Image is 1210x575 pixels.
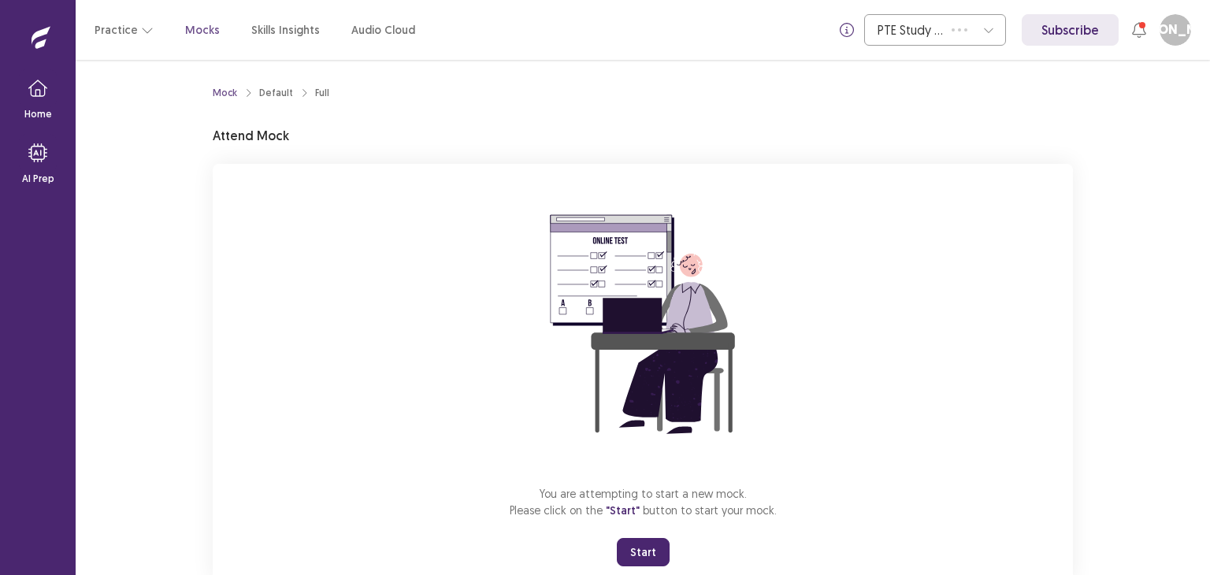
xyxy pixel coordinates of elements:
[315,86,329,100] div: Full
[185,22,220,39] a: Mocks
[878,15,944,45] div: PTE Study Centre
[606,503,640,517] span: "Start"
[22,172,54,186] p: AI Prep
[351,22,415,39] a: Audio Cloud
[259,86,293,100] div: Default
[95,16,154,44] button: Practice
[213,86,237,100] a: Mock
[501,183,785,466] img: attend-mock
[1160,14,1191,46] button: [PERSON_NAME]
[510,485,777,519] p: You are attempting to start a new mock. Please click on the button to start your mock.
[213,86,329,100] nav: breadcrumb
[833,16,861,44] button: info
[24,107,52,121] p: Home
[1022,14,1119,46] a: Subscribe
[251,22,320,39] a: Skills Insights
[213,126,289,145] p: Attend Mock
[617,538,670,566] button: Start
